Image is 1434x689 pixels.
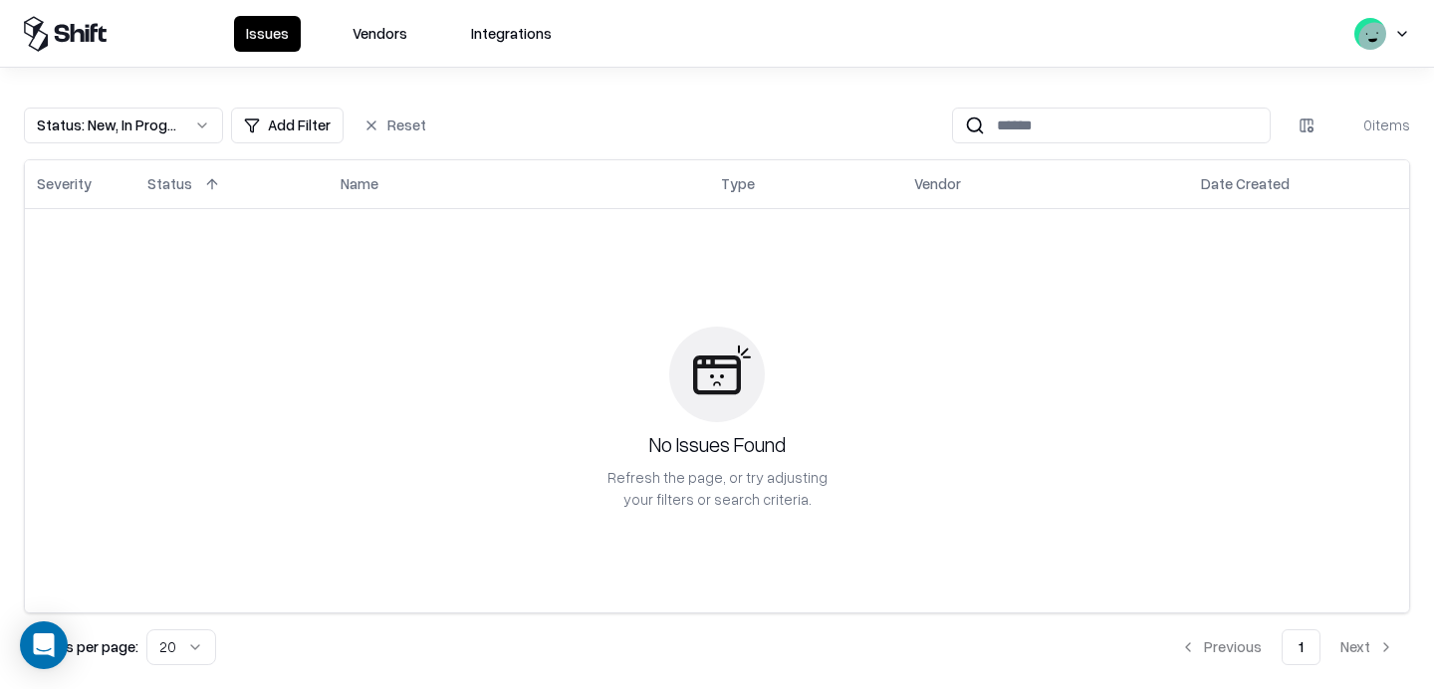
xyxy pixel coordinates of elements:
[20,621,68,669] div: Open Intercom Messenger
[352,108,438,143] button: Reset
[649,430,786,459] div: No Issues Found
[147,173,192,194] div: Status
[37,115,178,135] div: Status : New, In Progress
[1201,173,1290,194] div: Date Created
[37,173,92,194] div: Severity
[231,108,344,143] button: Add Filter
[721,173,755,194] div: Type
[234,16,301,52] button: Issues
[1330,115,1410,135] div: 0 items
[459,16,564,52] button: Integrations
[1164,629,1410,665] nav: pagination
[605,467,829,509] div: Refresh the page, or try adjusting your filters or search criteria.
[1282,629,1320,665] button: 1
[341,16,419,52] button: Vendors
[914,173,961,194] div: Vendor
[24,636,138,657] p: Results per page:
[341,173,378,194] div: Name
